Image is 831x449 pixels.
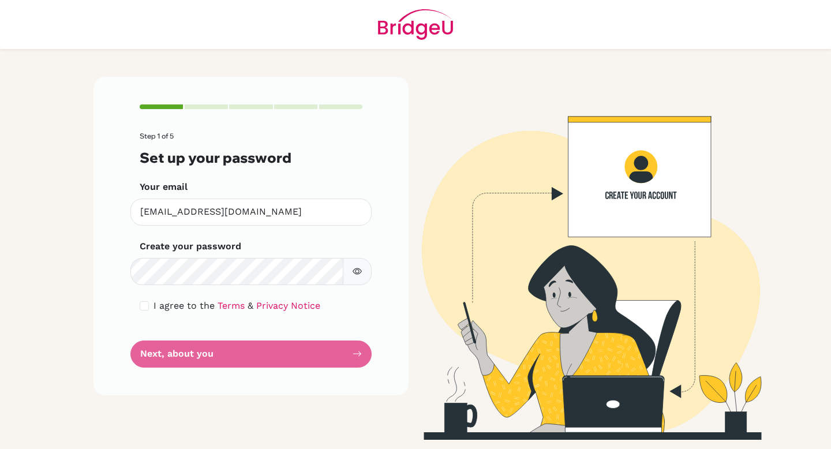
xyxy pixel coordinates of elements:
label: Your email [140,180,188,194]
span: Step 1 of 5 [140,132,174,140]
input: Insert your email* [130,199,372,226]
span: & [248,300,253,311]
a: Terms [218,300,245,311]
label: Create your password [140,240,241,253]
a: Privacy Notice [256,300,320,311]
h3: Set up your password [140,149,362,166]
span: I agree to the [154,300,215,311]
